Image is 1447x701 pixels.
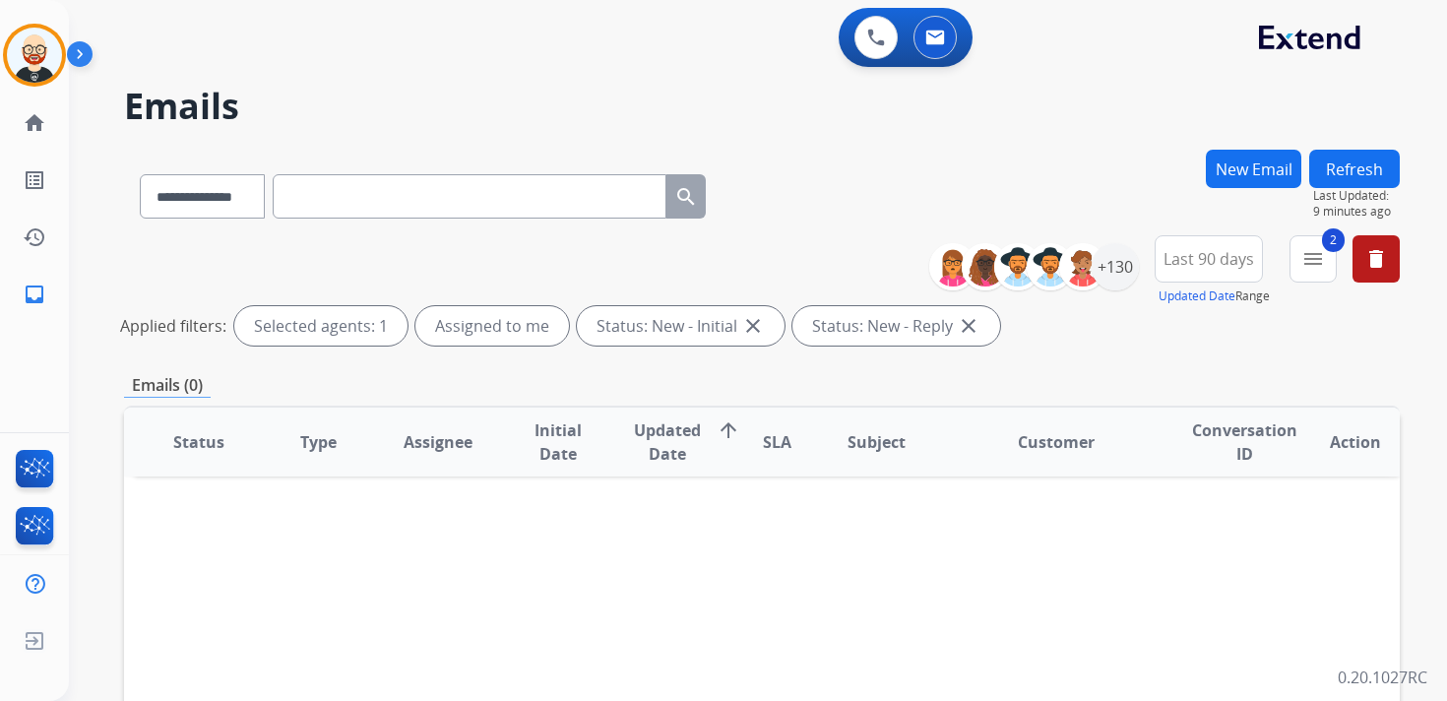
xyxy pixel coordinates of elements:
[1159,288,1235,304] button: Updated Date
[763,430,791,454] span: SLA
[23,225,46,249] mat-icon: history
[577,306,785,346] div: Status: New - Initial
[1322,228,1345,252] span: 2
[957,314,980,338] mat-icon: close
[23,283,46,306] mat-icon: inbox
[634,418,701,466] span: Updated Date
[1092,243,1139,290] div: +130
[1159,287,1270,304] span: Range
[234,306,408,346] div: Selected agents: 1
[674,185,698,209] mat-icon: search
[1155,235,1263,283] button: Last 90 days
[1313,188,1400,204] span: Last Updated:
[7,28,62,83] img: avatar
[1206,150,1301,188] button: New Email
[1313,204,1400,220] span: 9 minutes ago
[404,430,472,454] span: Assignee
[415,306,569,346] div: Assigned to me
[1018,430,1095,454] span: Customer
[1290,235,1337,283] button: 2
[300,430,337,454] span: Type
[1301,247,1325,271] mat-icon: menu
[1309,150,1400,188] button: Refresh
[741,314,765,338] mat-icon: close
[1364,247,1388,271] mat-icon: delete
[792,306,1000,346] div: Status: New - Reply
[848,430,906,454] span: Subject
[120,314,226,338] p: Applied filters:
[1280,408,1400,477] th: Action
[1192,418,1297,466] span: Conversation ID
[23,168,46,192] mat-icon: list_alt
[23,111,46,135] mat-icon: home
[124,373,211,398] p: Emails (0)
[1338,666,1427,689] p: 0.20.1027RC
[124,87,1400,126] h2: Emails
[717,418,740,442] mat-icon: arrow_upward
[1164,255,1254,263] span: Last 90 days
[514,418,600,466] span: Initial Date
[173,430,224,454] span: Status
